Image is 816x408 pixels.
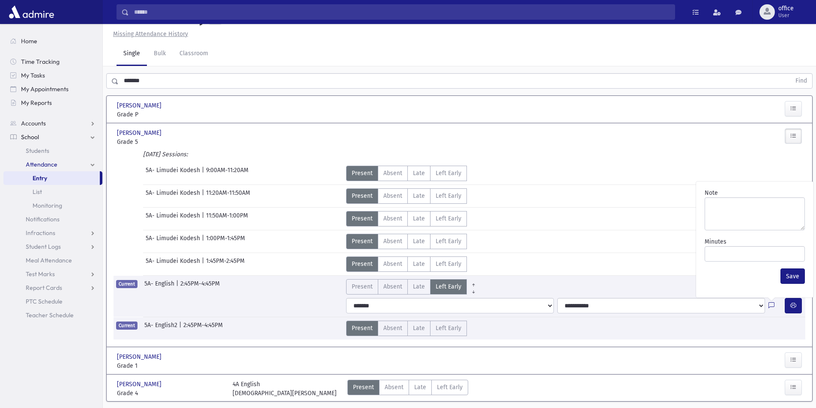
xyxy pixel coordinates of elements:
[176,279,180,295] span: |
[146,234,202,249] span: 5A- Limudei Kodesh
[3,240,102,253] a: Student Logs
[346,188,467,204] div: AttTypes
[26,147,49,155] span: Students
[778,5,794,12] span: office
[21,71,45,79] span: My Tasks
[26,215,60,223] span: Notifications
[21,37,37,45] span: Home
[467,286,480,293] a: All Later
[117,110,224,119] span: Grade P
[352,169,373,178] span: Present
[352,191,373,200] span: Present
[780,268,805,284] button: Save
[346,166,467,181] div: AttTypes
[26,243,61,250] span: Student Logs
[436,191,461,200] span: Left Early
[113,30,188,38] u: Missing Attendance History
[352,237,373,246] span: Present
[413,324,425,333] span: Late
[26,298,63,305] span: PTC Schedule
[26,311,74,319] span: Teacher Schedule
[383,169,402,178] span: Absent
[413,214,425,223] span: Late
[26,229,55,237] span: Infractions
[3,96,102,110] a: My Reports
[143,151,188,158] i: [DATE] Sessions:
[346,321,467,336] div: AttTypes
[33,174,47,182] span: Entry
[206,211,248,226] span: 11:50AM-1:00PM
[117,128,163,137] span: [PERSON_NAME]
[116,280,137,288] span: Current
[147,42,173,66] a: Bulk
[346,234,467,249] div: AttTypes
[116,322,137,330] span: Current
[3,267,102,281] a: Test Marks
[436,259,461,268] span: Left Early
[413,237,425,246] span: Late
[3,55,102,68] a: Time Tracking
[202,234,206,249] span: |
[3,226,102,240] a: Infractions
[790,74,812,88] button: Find
[346,279,480,295] div: AttTypes
[3,308,102,322] a: Teacher Schedule
[206,234,245,249] span: 1:00PM-1:45PM
[146,256,202,272] span: 5A- Limudei Kodesh
[352,214,373,223] span: Present
[413,259,425,268] span: Late
[3,199,102,212] a: Monitoring
[413,169,425,178] span: Late
[110,30,188,38] a: Missing Attendance History
[206,166,248,181] span: 9:00AM-11:20AM
[179,321,183,336] span: |
[21,58,60,66] span: Time Tracking
[383,259,402,268] span: Absent
[413,282,425,291] span: Late
[33,188,42,196] span: List
[383,282,402,291] span: Absent
[353,383,374,392] span: Present
[117,101,163,110] span: [PERSON_NAME]
[352,282,373,291] span: Present
[180,279,220,295] span: 2:45PM-4:45PM
[3,68,102,82] a: My Tasks
[3,34,102,48] a: Home
[144,321,179,336] span: 5A- English2
[352,324,373,333] span: Present
[26,256,72,264] span: Meal Attendance
[21,133,39,141] span: School
[117,361,224,370] span: Grade 1
[202,188,206,204] span: |
[117,137,224,146] span: Grade 5
[173,42,215,66] a: Classroom
[705,237,726,246] label: Minutes
[202,211,206,226] span: |
[3,82,102,96] a: My Appointments
[3,185,102,199] a: List
[26,284,62,292] span: Report Cards
[21,85,69,93] span: My Appointments
[346,256,467,272] div: AttTypes
[383,191,402,200] span: Absent
[437,383,463,392] span: Left Early
[385,383,404,392] span: Absent
[26,270,55,278] span: Test Marks
[436,237,461,246] span: Left Early
[206,188,250,204] span: 11:20AM-11:50AM
[146,188,202,204] span: 5A- Limudei Kodesh
[129,4,675,20] input: Search
[206,256,245,272] span: 1:45PM-2:45PM
[33,202,62,209] span: Monitoring
[3,295,102,308] a: PTC Schedule
[117,42,147,66] a: Single
[467,279,480,286] a: All Prior
[7,3,56,21] img: AdmirePro
[3,144,102,158] a: Students
[21,99,52,107] span: My Reports
[383,237,402,246] span: Absent
[414,383,426,392] span: Late
[705,188,718,197] label: Note
[383,324,402,333] span: Absent
[202,166,206,181] span: |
